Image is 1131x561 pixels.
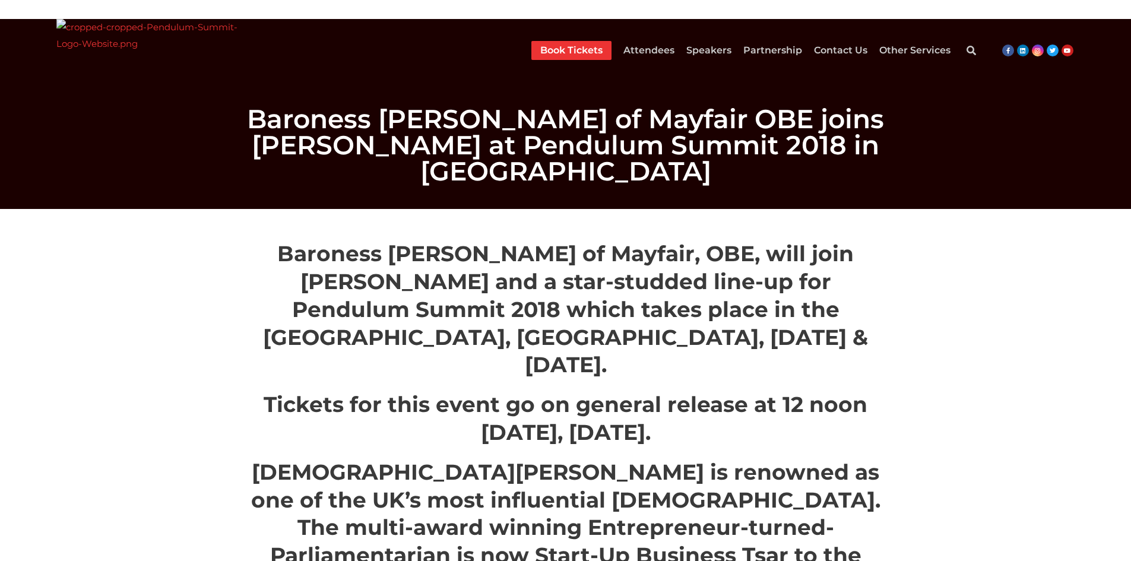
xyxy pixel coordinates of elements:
[233,106,898,184] h1: Baroness [PERSON_NAME] of Mayfair OBE joins [PERSON_NAME] at Pendulum Summit 2018 in [GEOGRAPHIC_...
[239,391,892,446] h2: Tickets for this event go on general release at 12 noon [DATE], [DATE].
[239,240,892,379] h2: Baroness [PERSON_NAME] of Mayfair, OBE, will join [PERSON_NAME] and a star-studded line-up for Pe...
[531,41,951,60] nav: Menu
[540,41,603,60] a: Book Tickets
[959,39,983,62] div: Search
[686,41,731,60] a: Speakers
[879,41,951,60] a: Other Services
[56,19,240,81] img: cropped-cropped-Pendulum-Summit-Logo-Website.png
[743,41,802,60] a: Partnership
[814,41,867,60] a: Contact Us
[623,41,674,60] a: Attendees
